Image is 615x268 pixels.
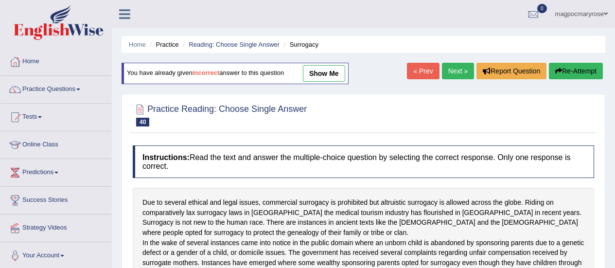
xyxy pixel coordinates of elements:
[0,242,111,267] a: Your Account
[281,40,318,49] li: Surrogacy
[122,63,349,84] div: You have already given answer to this question
[133,145,594,178] h4: Read the text and answer the multiple-choice question by selecting the correct response. Only one...
[189,41,279,48] a: Reading: Choose Single Answer
[537,4,547,13] span: 0
[0,76,111,100] a: Practice Questions
[442,63,474,79] a: Next »
[407,63,439,79] a: « Prev
[0,159,111,183] a: Predictions
[133,102,307,126] h2: Practice Reading: Choose Single Answer
[0,214,111,239] a: Strategy Videos
[147,40,178,49] li: Practice
[476,63,546,79] button: Report Question
[0,187,111,211] a: Success Stories
[129,41,146,48] a: Home
[549,63,603,79] button: Re-Attempt
[136,118,149,126] span: 40
[0,48,111,72] a: Home
[303,65,345,82] a: show me
[0,131,111,156] a: Online Class
[0,104,111,128] a: Tests
[193,70,220,77] b: incorrect
[142,153,190,161] b: Instructions:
